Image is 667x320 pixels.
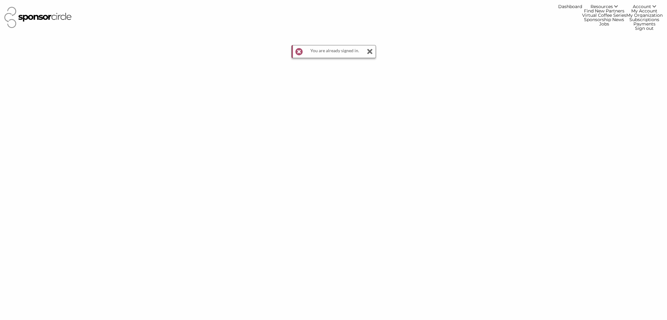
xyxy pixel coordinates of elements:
a: Payments [626,22,663,26]
a: Jobs [582,22,626,26]
a: My Account [626,9,663,13]
a: Virtual Coffee Series [582,13,626,17]
a: Dashboard [558,4,582,9]
span: Account [633,4,651,9]
a: Subscriptions [626,17,663,22]
a: Sign out [626,26,663,30]
div: You are already signed in. [308,45,362,58]
img: Sponsor Circle Logo [4,7,72,28]
a: My Organization [626,13,663,17]
a: Account [626,4,663,9]
a: Sponsorship News [582,17,626,22]
span: Resources [591,4,613,9]
a: Resources [582,4,626,9]
a: Find New Partners [582,9,626,13]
